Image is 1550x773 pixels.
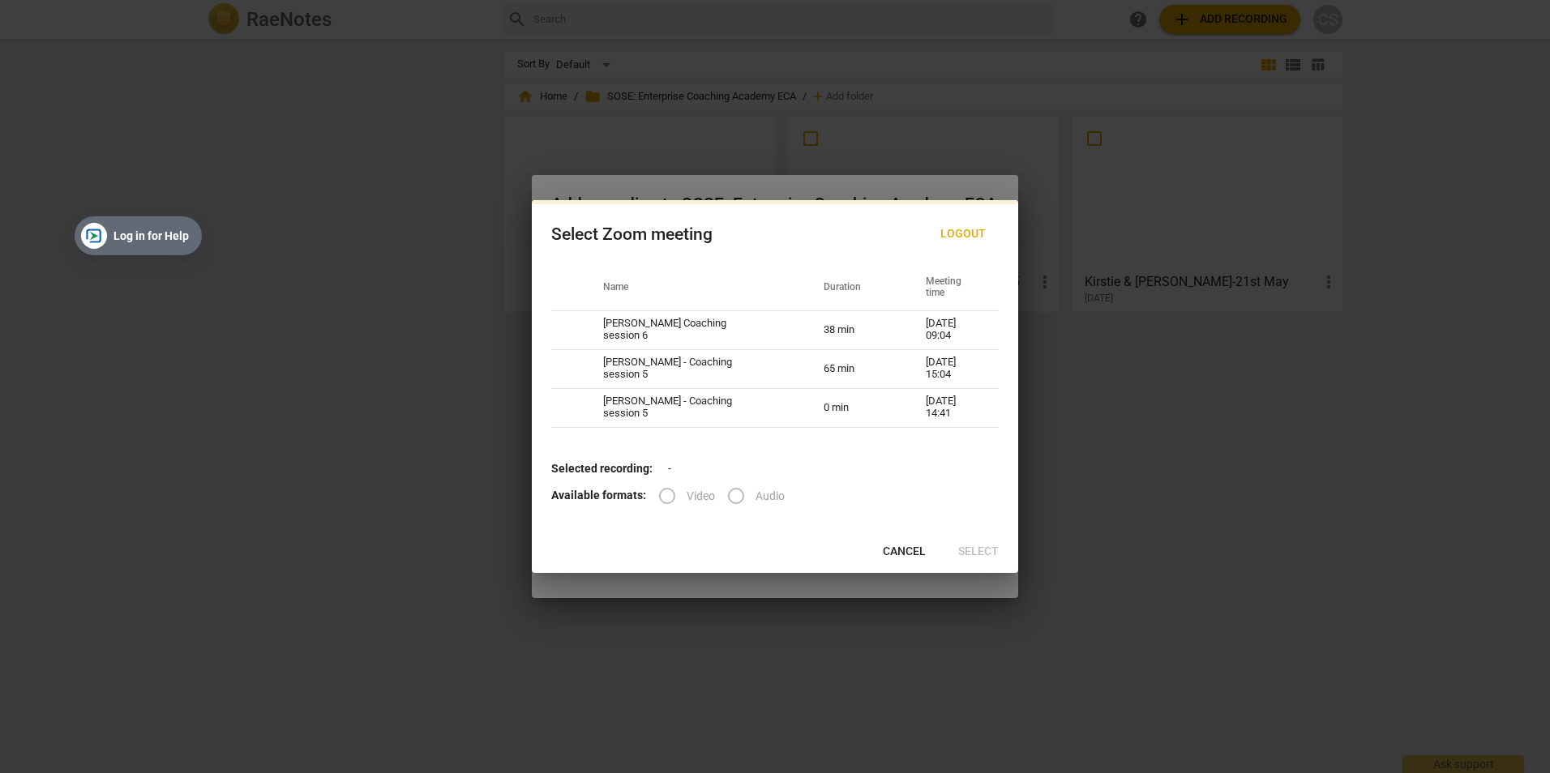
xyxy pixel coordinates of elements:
[927,220,999,249] button: Logout
[804,349,906,388] td: 65 min
[659,489,798,502] div: File type
[584,310,804,349] td: [PERSON_NAME] Coaching session 6
[584,265,804,310] th: Name
[804,265,906,310] th: Duration
[804,388,906,427] td: 0 min
[906,310,999,349] td: [DATE] 09:04
[551,224,713,245] div: Select Zoom meeting
[756,488,785,505] span: Audio
[906,388,999,427] td: [DATE] 14:41
[584,388,804,427] td: [PERSON_NAME] - Coaching session 5
[687,488,715,505] span: Video
[870,537,939,566] button: Cancel
[883,544,926,560] span: Cancel
[551,462,653,475] b: Selected recording:
[584,349,804,388] td: [PERSON_NAME] - Coaching session 5
[551,489,646,502] b: Available formats:
[906,349,999,388] td: [DATE] 15:04
[906,265,999,310] th: Meeting time
[940,226,986,242] span: Logout
[804,310,906,349] td: 38 min
[551,460,999,477] p: -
